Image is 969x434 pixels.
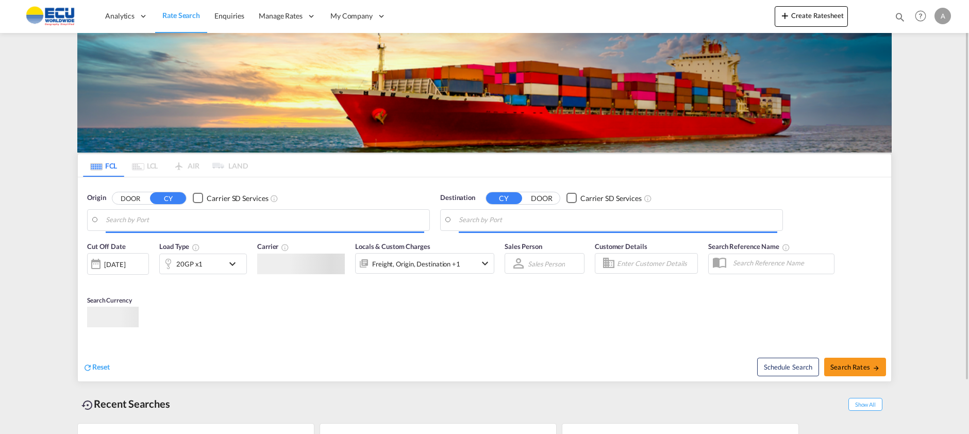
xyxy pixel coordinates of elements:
button: DOOR [112,192,148,204]
div: Freight Origin Destination Factory Stuffing [372,257,460,271]
span: Search Reference Name [708,242,790,251]
md-icon: icon-arrow-right [873,364,880,372]
input: Search Reference Name [728,255,834,271]
span: Sales Person [505,242,542,251]
span: Destination [440,193,475,203]
div: A [934,8,951,24]
div: icon-magnify [894,11,906,27]
div: Freight Origin Destination Factory Stuffingicon-chevron-down [355,253,494,274]
md-icon: icon-chevron-down [479,257,491,270]
div: Carrier SD Services [207,193,268,204]
span: Locals & Custom Charges [355,242,430,251]
md-icon: icon-chevron-down [226,258,244,270]
md-checkbox: Checkbox No Ink [193,193,268,204]
input: Search by Port [106,212,424,228]
input: Search by Port [459,212,777,228]
span: Load Type [159,242,200,251]
md-checkbox: Checkbox No Ink [566,193,642,204]
button: DOOR [524,192,560,204]
span: Reset [92,362,110,371]
div: [DATE] [87,253,149,275]
span: Cut Off Date [87,242,126,251]
md-icon: Unchecked: Search for CY (Container Yard) services for all selected carriers.Checked : Search for... [644,194,652,203]
div: 20GP x1 [176,257,203,271]
button: CY [486,192,522,204]
md-icon: icon-refresh [83,363,92,372]
span: Show All [848,398,882,411]
div: Recent Searches [77,392,174,415]
div: [DATE] [104,260,125,269]
div: Origin DOOR CY Checkbox No InkUnchecked: Search for CY (Container Yard) services for all selected... [78,177,891,381]
md-icon: icon-magnify [894,11,906,23]
span: Help [912,7,929,25]
button: CY [150,192,186,204]
span: Search Rates [830,363,880,371]
span: Search Currency [87,296,132,304]
md-icon: icon-information-outline [192,243,200,252]
div: 20GP x1icon-chevron-down [159,254,247,274]
button: Note: By default Schedule search will only considerorigin ports, destination ports and cut off da... [757,358,819,376]
md-tab-item: FCL [83,154,124,177]
span: Enquiries [214,11,244,20]
span: Manage Rates [259,11,303,21]
md-datepicker: Select [87,274,95,288]
div: Help [912,7,934,26]
span: Customer Details [595,242,647,251]
span: Origin [87,193,106,203]
md-icon: icon-plus 400-fg [779,9,791,22]
md-pagination-wrapper: Use the left and right arrow keys to navigate between tabs [83,154,248,177]
span: Rate Search [162,11,200,20]
md-icon: The selected Trucker/Carrierwill be displayed in the rate results If the rates are from another f... [281,243,289,252]
span: Carrier [257,242,289,251]
img: 6cccb1402a9411edb762cf9624ab9cda.png [15,5,85,28]
img: LCL+%26+FCL+BACKGROUND.png [77,33,892,153]
button: Search Ratesicon-arrow-right [824,358,886,376]
md-icon: Unchecked: Search for CY (Container Yard) services for all selected carriers.Checked : Search for... [270,194,278,203]
input: Enter Customer Details [617,256,694,271]
md-select: Sales Person [527,256,566,271]
button: icon-plus 400-fgCreate Ratesheet [775,6,848,27]
span: My Company [330,11,373,21]
div: Carrier SD Services [580,193,642,204]
span: Analytics [105,11,135,21]
div: icon-refreshReset [83,362,110,373]
md-icon: Your search will be saved by the below given name [782,243,790,252]
md-icon: icon-backup-restore [81,399,94,411]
